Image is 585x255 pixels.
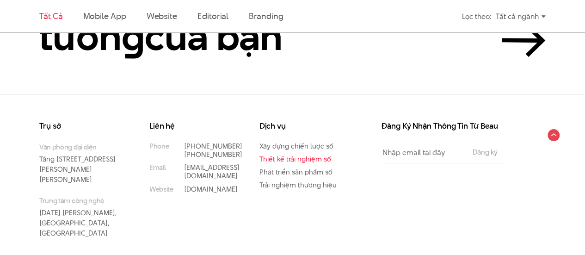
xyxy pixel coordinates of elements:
[184,141,242,151] a: [PHONE_NUMBER]
[147,10,177,22] a: Website
[382,122,506,130] h3: Đăng Ký Nhận Thông Tin Từ Beau
[83,10,126,22] a: Mobile app
[39,142,122,152] small: Văn phòng đại diện
[259,167,333,177] a: Phát triển sản phẩm số
[197,10,228,22] a: Editorial
[382,142,463,163] input: Nhập email tại đây
[462,8,491,25] div: Lọc theo:
[496,8,546,25] div: Tất cả ngành
[122,9,145,63] en: g
[39,122,122,130] h3: Trụ sở
[149,185,173,193] small: Website
[259,122,342,130] h3: Dịch vụ
[149,122,232,130] h3: Liên hệ
[259,154,331,164] a: Thiết kế trải nghiệm số
[39,196,122,205] small: Trung tâm công nghệ
[184,149,242,159] a: [PHONE_NUMBER]
[39,142,122,184] p: Tầng [STREET_ADDRESS][PERSON_NAME][PERSON_NAME]
[149,142,169,150] small: Phone
[39,10,62,22] a: Tất cả
[249,10,283,22] a: Branding
[259,180,337,190] a: Trải nghiệm thương hiệu
[149,163,166,172] small: Email
[259,141,333,151] a: Xây dựng chiến lược số
[184,184,238,194] a: [DOMAIN_NAME]
[39,196,122,238] p: [DATE] [PERSON_NAME], [GEOGRAPHIC_DATA], [GEOGRAPHIC_DATA]
[184,162,240,180] a: [EMAIL_ADDRESS][DOMAIN_NAME]
[470,149,500,156] input: Đăng ký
